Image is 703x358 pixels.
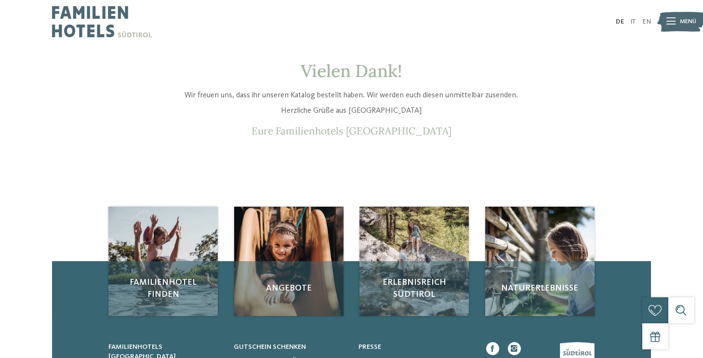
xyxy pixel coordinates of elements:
a: DE [616,18,624,25]
span: Angebote [243,282,335,294]
a: IT [630,18,636,25]
span: Vielen Dank! [301,60,402,82]
a: EN [642,18,651,25]
span: Erlebnisreich Südtirol [368,277,460,301]
p: Eure Familienhotels [GEOGRAPHIC_DATA] [146,125,558,137]
a: Gutschein schenken [234,342,348,352]
a: Katalog Angebote [234,207,344,316]
p: Herzliche Grüße aus [GEOGRAPHIC_DATA] [146,106,558,117]
img: Katalog [359,207,469,316]
span: Naturerlebnisse [494,282,586,294]
p: Wir freuen uns, dass ihr unseren Katalog bestellt haben. Wir werden euch diesen unmittelbar zusen... [146,90,558,101]
a: Katalog Familienhotel finden [108,207,218,316]
span: Menü [680,17,696,26]
a: Presse [358,342,473,352]
img: Katalog [108,207,218,316]
img: Katalog [485,207,595,316]
span: Presse [358,344,381,350]
a: Katalog Naturerlebnisse [485,207,595,316]
a: Katalog Erlebnisreich Südtirol [359,207,469,316]
img: Katalog [234,207,344,316]
span: Gutschein schenken [234,344,306,350]
span: Familienhotel finden [117,277,209,301]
